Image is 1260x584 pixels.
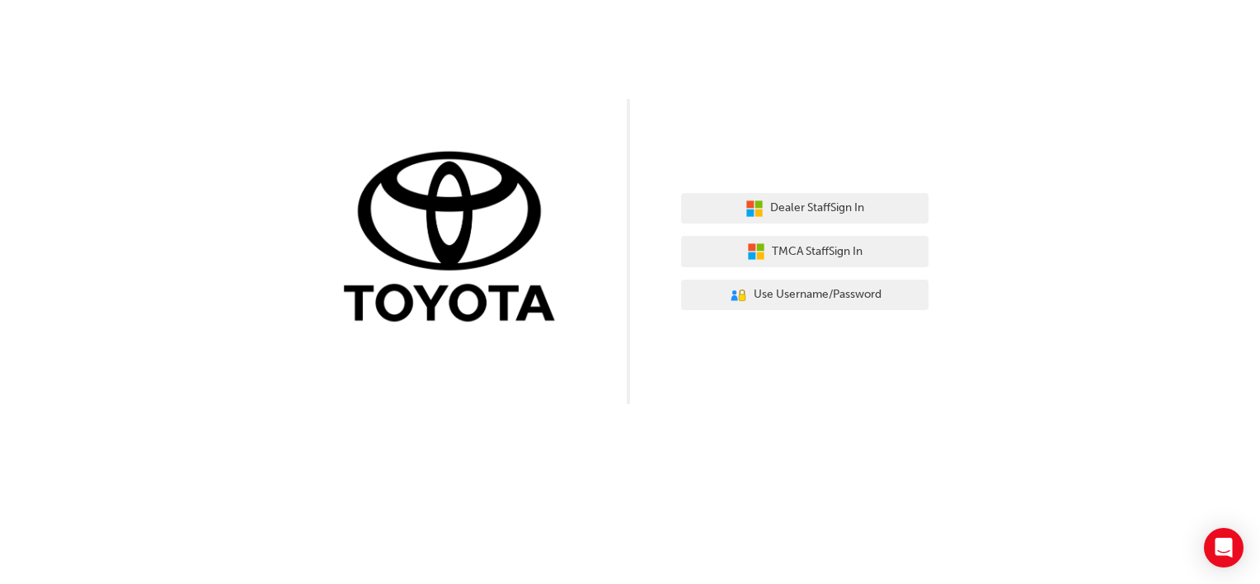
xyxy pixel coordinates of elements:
button: TMCA StaffSign In [681,236,929,267]
div: Open Intercom Messenger [1204,528,1244,568]
button: Use Username/Password [681,280,929,311]
span: Use Username/Password [754,285,882,304]
span: TMCA Staff Sign In [772,243,863,261]
img: Trak [331,148,579,330]
span: Dealer Staff Sign In [770,199,864,218]
button: Dealer StaffSign In [681,193,929,224]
